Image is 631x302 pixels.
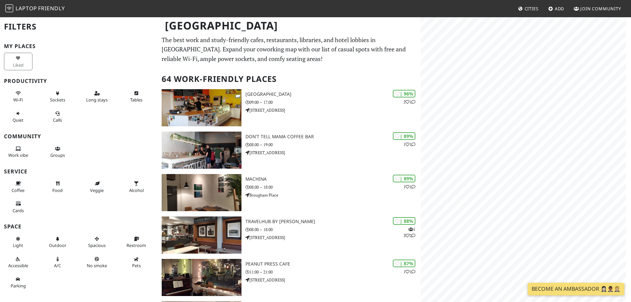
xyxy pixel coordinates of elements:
span: Power sockets [50,97,65,103]
span: Parking [11,283,26,289]
p: 1 1 [403,269,415,275]
h2: 64 Work-Friendly Places [162,69,417,89]
h2: Filters [4,17,154,37]
button: Tables [122,88,151,105]
h3: Peanut Press Cafe [245,261,421,267]
span: Quiet [13,117,24,123]
span: Food [52,187,63,193]
a: Peanut Press Cafe | 87% 11 Peanut Press Cafe 11:00 – 21:00 [STREET_ADDRESS] [158,259,421,296]
span: Air conditioned [54,263,61,269]
button: Long stays [83,88,111,105]
h3: Space [4,223,154,230]
button: Outdoor [43,233,72,251]
h3: Community [4,133,154,140]
a: Join Community [571,3,624,15]
h3: TravelHub by [PERSON_NAME] [245,219,421,224]
span: Friendly [38,5,65,12]
button: Veggie [83,178,111,196]
a: North Fort Cafe | 96% 21 [GEOGRAPHIC_DATA] 09:00 – 17:00 [STREET_ADDRESS] [158,89,421,126]
a: Machina | 89% 11 Machina 08:00 – 18:00 Brougham Place [158,174,421,211]
p: [STREET_ADDRESS] [245,107,421,113]
button: Food [43,178,72,196]
span: Join Community [580,6,621,12]
p: 09:00 – 17:00 [245,99,421,105]
span: People working [8,152,28,158]
span: Video/audio calls [53,117,62,123]
p: 1 1 [403,184,415,190]
button: Wi-Fi [4,88,32,105]
p: 1 3 2 [403,226,415,239]
div: | 88% [393,217,415,225]
span: Natural light [13,242,23,248]
h3: Service [4,168,154,175]
span: Stable Wi-Fi [13,97,23,103]
button: Work vibe [4,143,32,161]
p: 08:00 – 18:00 [245,184,421,190]
img: Don't tell Mama Coffee Bar [162,132,241,169]
button: Accessible [4,254,32,271]
span: Pet friendly [132,263,141,269]
img: Peanut Press Cafe [162,259,241,296]
button: Alcohol [122,178,151,196]
span: Group tables [50,152,65,158]
a: Don't tell Mama Coffee Bar | 89% 11 Don't tell Mama Coffee Bar 08:00 – 19:00 [STREET_ADDRESS] [158,132,421,169]
div: | 89% [393,132,415,140]
h1: [GEOGRAPHIC_DATA] [160,17,419,35]
p: 08:00 – 19:00 [245,142,421,148]
p: 2 1 [403,99,415,105]
p: 11:00 – 21:00 [245,269,421,275]
a: Become an Ambassador 🤵🏻‍♀️🤵🏾‍♂️🤵🏼‍♀️ [528,283,624,295]
span: Smoke free [87,263,107,269]
h3: Productivity [4,78,154,84]
a: Cities [515,3,541,15]
span: Spacious [88,242,106,248]
img: TravelHub by Lothian [162,216,241,254]
div: | 89% [393,175,415,182]
h3: My Places [4,43,154,49]
button: Quiet [4,108,32,126]
h3: Don't tell Mama Coffee Bar [245,134,421,140]
button: Cards [4,198,32,216]
img: LaptopFriendly [5,4,13,12]
img: Machina [162,174,241,211]
span: Laptop [16,5,37,12]
button: Sockets [43,88,72,105]
span: Cities [525,6,539,12]
span: Add [555,6,564,12]
span: Credit cards [13,208,24,213]
p: The best work and study-friendly cafes, restaurants, libraries, and hotel lobbies in [GEOGRAPHIC_... [162,35,417,64]
p: 1 1 [403,141,415,148]
button: No smoke [83,254,111,271]
h3: Machina [245,176,421,182]
span: Work-friendly tables [130,97,142,103]
p: 08:00 – 18:00 [245,226,421,233]
span: Veggie [90,187,104,193]
button: Calls [43,108,72,126]
button: Restroom [122,233,151,251]
a: Add [546,3,567,15]
span: Coffee [12,187,25,193]
button: Pets [122,254,151,271]
button: Coffee [4,178,32,196]
div: | 96% [393,90,415,97]
a: LaptopFriendly LaptopFriendly [5,3,65,15]
span: Long stays [86,97,108,103]
button: Spacious [83,233,111,251]
span: Accessible [8,263,28,269]
button: A/C [43,254,72,271]
img: North Fort Cafe [162,89,241,126]
button: Groups [43,143,72,161]
p: [STREET_ADDRESS] [245,234,421,241]
p: Brougham Place [245,192,421,198]
h3: [GEOGRAPHIC_DATA] [245,91,421,97]
p: [STREET_ADDRESS] [245,277,421,283]
button: Parking [4,274,32,291]
span: Restroom [127,242,146,248]
span: Outdoor area [49,242,66,248]
p: [STREET_ADDRESS] [245,150,421,156]
a: TravelHub by Lothian | 88% 132 TravelHub by [PERSON_NAME] 08:00 – 18:00 [STREET_ADDRESS] [158,216,421,254]
button: Light [4,233,32,251]
div: | 87% [393,260,415,267]
span: Alcohol [129,187,144,193]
